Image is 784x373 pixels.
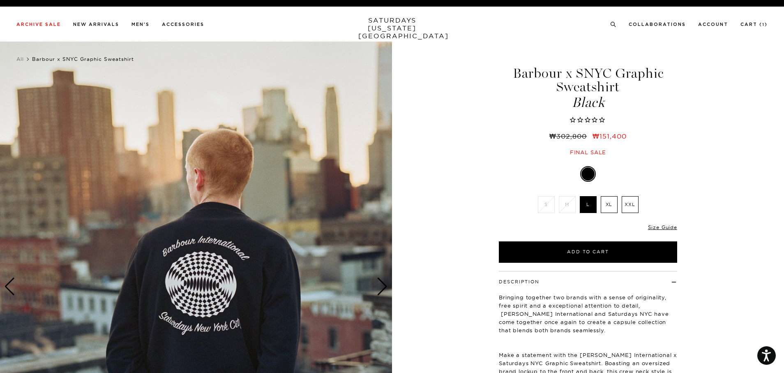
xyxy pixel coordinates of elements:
[32,56,134,62] span: Barbour x SNYC Graphic Sweatshirt
[622,196,639,213] label: XXL
[593,132,627,140] span: ₩151,400
[377,278,388,296] div: Next slide
[498,149,678,156] div: Final sale
[162,22,204,27] a: Accessories
[648,224,677,230] a: Size Guide
[498,96,678,109] span: Black
[740,22,768,27] a: Cart (1)
[499,280,540,284] button: Description
[498,116,678,125] span: Rated 0.0 out of 5 stars 0 reviews
[16,56,24,62] a: All
[498,67,678,109] h1: Barbour x SNYC Graphic Sweatshirt
[499,241,677,263] button: Add to Cart
[131,22,150,27] a: Men's
[601,196,618,213] label: XL
[4,278,15,296] div: Previous slide
[73,22,119,27] a: New Arrivals
[16,22,61,27] a: Archive Sale
[549,132,590,140] del: ₩302,800
[698,22,728,27] a: Account
[629,22,686,27] a: Collaborations
[762,23,765,27] small: 1
[499,293,677,334] p: Bringing together two brands with a sense of originality, free spirit and a exceptional attention...
[358,16,426,40] a: SATURDAYS[US_STATE][GEOGRAPHIC_DATA]
[580,196,597,213] label: L
[581,167,595,181] label: Black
